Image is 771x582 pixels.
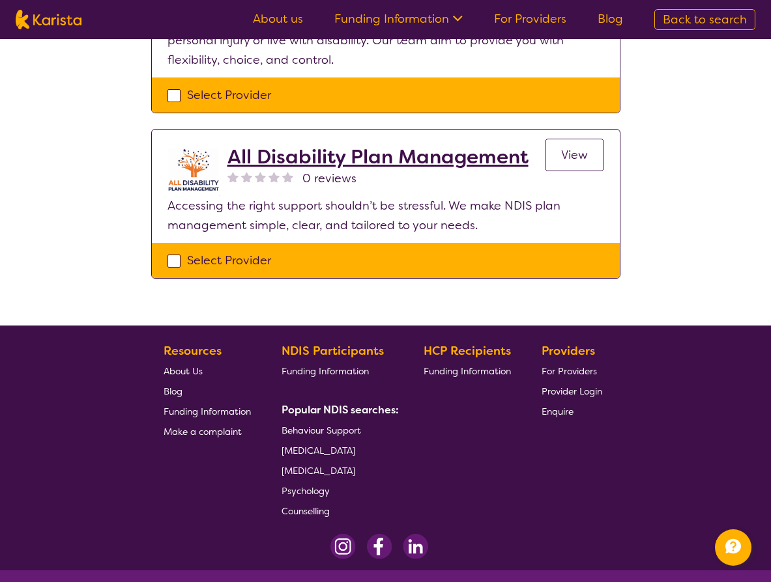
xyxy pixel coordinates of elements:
[164,343,222,359] b: Resources
[167,145,220,196] img: at5vqv0lot2lggohlylh.jpg
[663,12,747,27] span: Back to search
[282,403,399,417] b: Popular NDIS searches:
[424,365,511,377] span: Funding Information
[542,385,602,397] span: Provider Login
[282,171,293,182] img: nonereviewstar
[253,11,303,27] a: About us
[164,401,251,421] a: Funding Information
[282,361,394,381] a: Funding Information
[164,381,251,401] a: Blog
[282,501,394,521] a: Counselling
[269,171,280,182] img: nonereviewstar
[164,385,182,397] span: Blog
[598,11,623,27] a: Blog
[542,343,595,359] b: Providers
[164,406,251,417] span: Funding Information
[255,171,266,182] img: nonereviewstar
[227,171,239,182] img: nonereviewstar
[282,445,355,456] span: [MEDICAL_DATA]
[542,401,602,421] a: Enquire
[282,420,394,440] a: Behaviour Support
[282,424,361,436] span: Behaviour Support
[282,460,394,480] a: [MEDICAL_DATA]
[302,169,356,188] span: 0 reviews
[494,11,566,27] a: For Providers
[715,529,751,566] button: Channel Menu
[561,147,588,163] span: View
[654,9,755,30] a: Back to search
[366,534,392,559] img: Facebook
[542,406,574,417] span: Enquire
[164,421,251,441] a: Make a complaint
[164,426,242,437] span: Make a complaint
[227,145,529,169] a: All Disability Plan Management
[424,343,511,359] b: HCP Recipients
[334,11,463,27] a: Funding Information
[167,11,604,70] p: We have over 100 years of experience supporting people who have faced a personal injury or live w...
[282,440,394,460] a: [MEDICAL_DATA]
[542,361,602,381] a: For Providers
[282,365,369,377] span: Funding Information
[282,465,355,477] span: [MEDICAL_DATA]
[282,480,394,501] a: Psychology
[282,343,384,359] b: NDIS Participants
[424,361,511,381] a: Funding Information
[403,534,428,559] img: LinkedIn
[282,485,330,497] span: Psychology
[330,534,356,559] img: Instagram
[282,505,330,517] span: Counselling
[545,139,604,171] a: View
[164,365,203,377] span: About Us
[167,196,604,235] p: Accessing the right support shouldn’t be stressful. We make NDIS plan management simple, clear, a...
[542,381,602,401] a: Provider Login
[16,10,81,29] img: Karista logo
[241,171,252,182] img: nonereviewstar
[542,365,597,377] span: For Providers
[164,361,251,381] a: About Us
